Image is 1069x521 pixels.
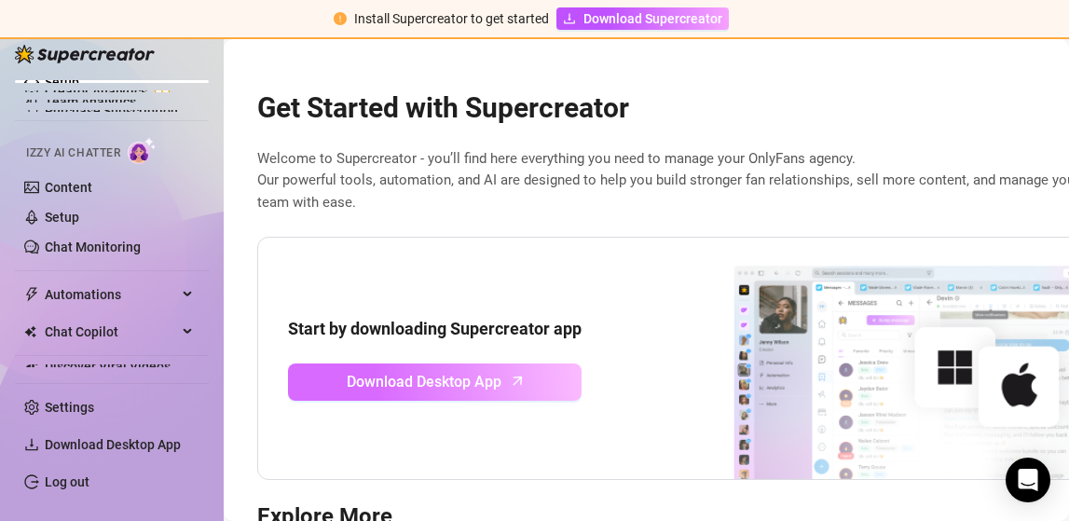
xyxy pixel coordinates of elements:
[24,287,39,302] span: thunderbolt
[45,474,89,489] a: Log out
[354,11,549,26] span: Install Supercreator to get started
[45,94,136,109] a: Team Analytics
[128,137,157,164] img: AI Chatter
[288,363,582,401] a: Download Desktop Apparrow-up
[563,12,576,25] span: download
[347,370,501,393] span: Download Desktop App
[15,45,155,63] img: logo-BBDzfeDw.svg
[24,325,36,338] img: Chat Copilot
[556,7,729,30] a: Download Supercreator
[45,359,171,374] a: Discover Viral Videos
[507,370,528,391] span: arrow-up
[334,12,347,25] span: exclamation-circle
[45,180,92,195] a: Content
[45,280,177,309] span: Automations
[288,319,582,338] strong: Start by downloading Supercreator app
[1006,458,1050,502] div: Open Intercom Messenger
[45,317,177,347] span: Chat Copilot
[45,210,79,225] a: Setup
[45,75,79,89] a: Setup
[45,437,181,452] span: Download Desktop App
[45,400,94,415] a: Settings
[45,76,194,106] a: Creator Analytics exclamation-circle
[45,240,141,254] a: Chat Monitoring
[24,437,39,452] span: download
[26,144,120,162] span: Izzy AI Chatter
[45,103,178,118] a: Purchase Subscription
[583,8,722,29] span: Download Supercreator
